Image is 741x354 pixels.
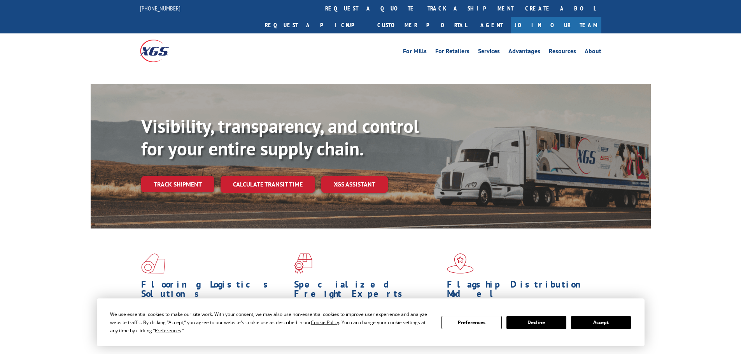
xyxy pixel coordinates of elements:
[511,17,601,33] a: Join Our Team
[435,48,469,57] a: For Retailers
[508,48,540,57] a: Advantages
[478,48,500,57] a: Services
[155,327,181,334] span: Preferences
[506,316,566,329] button: Decline
[447,253,474,274] img: xgs-icon-flagship-distribution-model-red
[141,280,288,302] h1: Flooring Logistics Solutions
[140,4,180,12] a: [PHONE_NUMBER]
[441,316,501,329] button: Preferences
[97,298,645,346] div: Cookie Consent Prompt
[221,176,315,193] a: Calculate transit time
[294,280,441,302] h1: Specialized Freight Experts
[321,176,388,193] a: XGS ASSISTANT
[294,253,312,274] img: xgs-icon-focused-on-flooring-red
[259,17,371,33] a: Request a pickup
[141,253,165,274] img: xgs-icon-total-supply-chain-intelligence-red
[447,280,594,302] h1: Flagship Distribution Model
[549,48,576,57] a: Resources
[371,17,473,33] a: Customer Portal
[110,310,432,335] div: We use essential cookies to make our site work. With your consent, we may also use non-essential ...
[473,17,511,33] a: Agent
[403,48,427,57] a: For Mills
[141,176,214,192] a: Track shipment
[571,316,631,329] button: Accept
[141,114,419,160] b: Visibility, transparency, and control for your entire supply chain.
[311,319,339,326] span: Cookie Policy
[585,48,601,57] a: About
